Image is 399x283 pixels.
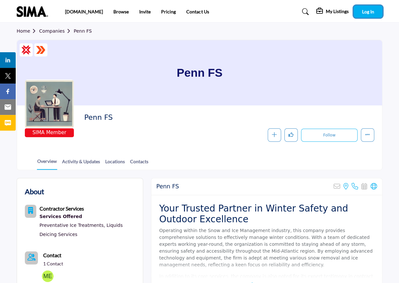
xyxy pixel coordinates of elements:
[186,9,209,14] a: Contact Us
[40,205,84,212] b: Contractor Services
[25,251,38,264] a: Link of redirect to contact page
[139,9,151,14] a: Invite
[25,186,44,197] h2: About
[362,9,374,14] span: Log In
[43,260,63,267] a: 1 Contact
[84,113,264,122] h2: Penn FS
[284,128,298,142] button: Like
[25,205,36,218] button: Category Icon
[42,270,54,282] img: Mike E.
[65,9,103,14] a: [DOMAIN_NAME]
[25,251,38,264] button: Contact-Employee Icon
[354,6,382,18] button: Log In
[159,227,374,268] p: Operating within the Snow and Ice Management industry, this company provides comprehensive soluti...
[26,129,73,136] span: SIMA Member
[130,158,149,169] a: Contacts
[301,129,357,142] button: Follow
[37,158,57,170] a: Overview
[17,28,39,34] a: Home
[361,128,374,142] button: More details
[62,158,100,169] a: Activity & Updates
[40,212,135,221] a: Services Offered
[40,206,84,212] a: Contractor Services
[316,8,349,16] div: My Listings
[17,6,51,17] img: site Logo
[176,40,222,105] h1: Penn FS
[36,45,46,55] img: ASM Certified
[43,251,61,259] a: Contact
[296,7,313,17] a: Search
[74,28,91,34] a: Penn FS
[161,9,176,14] a: Pricing
[105,158,125,169] a: Locations
[21,45,31,55] img: CSP Certified
[326,8,349,14] h5: My Listings
[156,183,179,190] h2: Penn FS
[40,223,105,228] a: Preventative Ice Treatments,
[40,212,135,221] div: Services Offered refers to the specific products, assistance, or expertise a business provides to...
[113,9,129,14] a: Browse
[39,28,74,34] a: Companies
[43,252,61,258] b: Contact
[159,203,374,225] h2: Your Trusted Partner in Winter Safety and Outdoor Excellence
